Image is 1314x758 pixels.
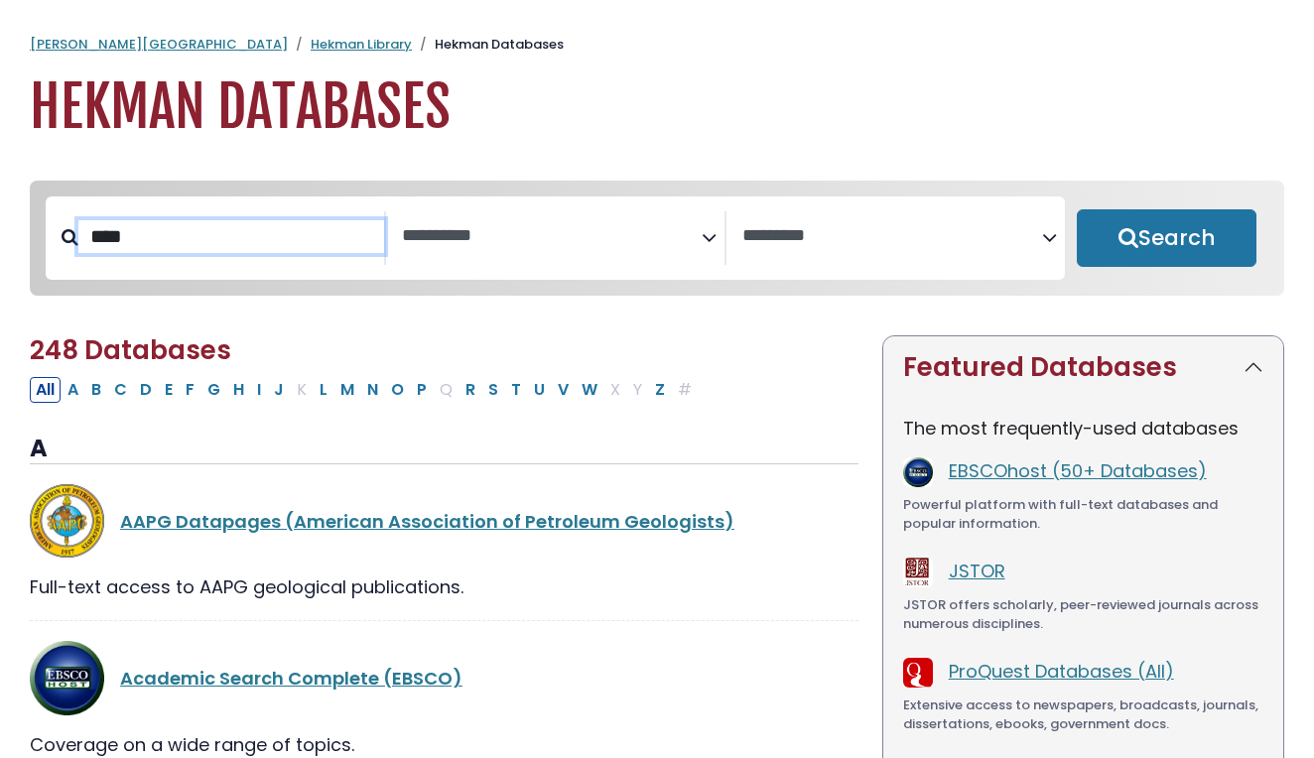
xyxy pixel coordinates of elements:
[314,377,333,403] button: Filter Results L
[30,35,1284,55] nav: breadcrumb
[949,659,1174,684] a: ProQuest Databases (All)
[576,377,603,403] button: Filter Results W
[30,376,700,401] div: Alpha-list to filter by first letter of database name
[30,35,288,54] a: [PERSON_NAME][GEOGRAPHIC_DATA]
[227,377,250,403] button: Filter Results H
[30,74,1284,141] h1: Hekman Databases
[1077,209,1256,267] button: Submit for Search Results
[412,35,564,55] li: Hekman Databases
[460,377,481,403] button: Filter Results R
[528,377,551,403] button: Filter Results U
[120,666,462,691] a: Academic Search Complete (EBSCO)
[30,573,858,600] div: Full-text access to AAPG geological publications.
[62,377,84,403] button: Filter Results A
[30,435,858,464] h3: A
[159,377,179,403] button: Filter Results E
[268,377,290,403] button: Filter Results J
[411,377,433,403] button: Filter Results P
[903,695,1263,734] div: Extensive access to newspapers, broadcasts, journals, dissertations, ebooks, government docs.
[108,377,133,403] button: Filter Results C
[361,377,384,403] button: Filter Results N
[30,377,61,403] button: All
[201,377,226,403] button: Filter Results G
[949,458,1207,483] a: EBSCOhost (50+ Databases)
[385,377,410,403] button: Filter Results O
[649,377,671,403] button: Filter Results Z
[251,377,267,403] button: Filter Results I
[30,181,1284,296] nav: Search filters
[883,336,1283,399] button: Featured Databases
[120,509,734,534] a: AAPG Datapages (American Association of Petroleum Geologists)
[742,226,1042,247] textarea: Search
[482,377,504,403] button: Filter Results S
[505,377,527,403] button: Filter Results T
[30,332,231,368] span: 248 Databases
[334,377,360,403] button: Filter Results M
[134,377,158,403] button: Filter Results D
[311,35,412,54] a: Hekman Library
[903,495,1263,534] div: Powerful platform with full-text databases and popular information.
[30,731,858,758] div: Coverage on a wide range of topics.
[85,377,107,403] button: Filter Results B
[903,595,1263,634] div: JSTOR offers scholarly, peer-reviewed journals across numerous disciplines.
[180,377,200,403] button: Filter Results F
[949,559,1005,583] a: JSTOR
[552,377,575,403] button: Filter Results V
[903,415,1263,442] p: The most frequently-used databases
[78,220,384,253] input: Search database by title or keyword
[402,226,702,247] textarea: Search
